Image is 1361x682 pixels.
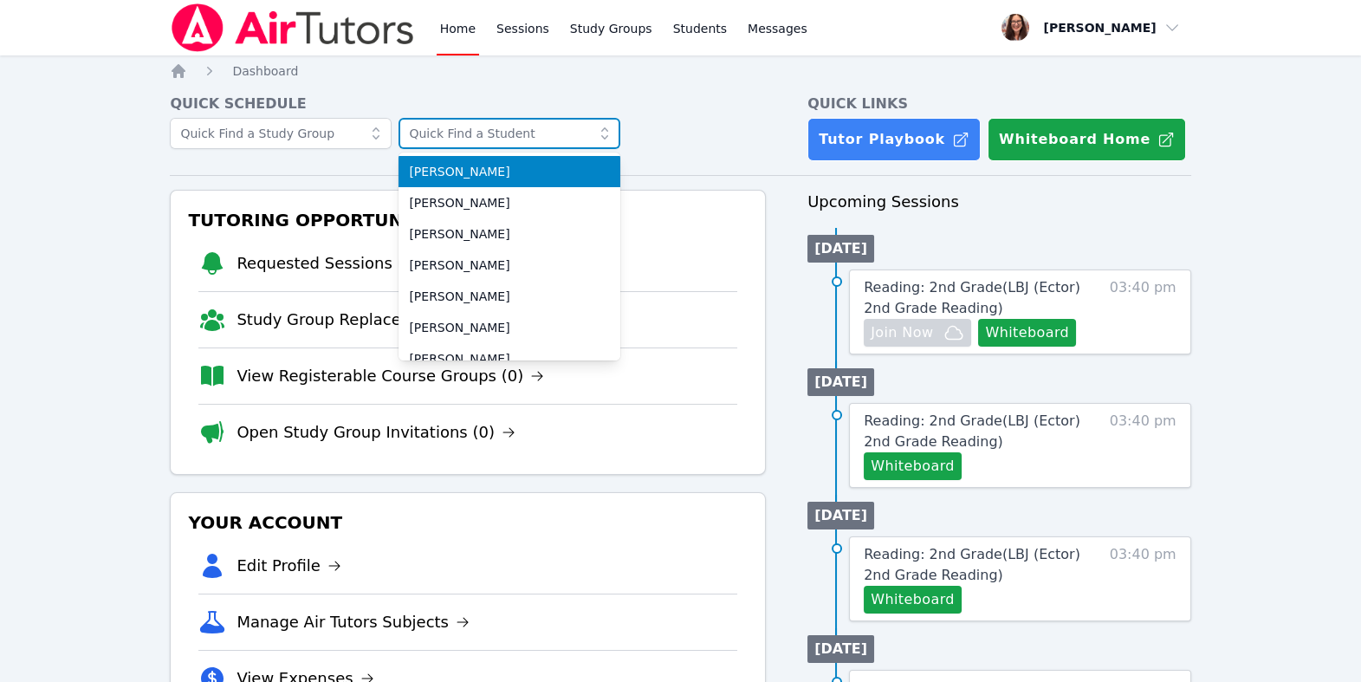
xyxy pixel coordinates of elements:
span: Join Now [871,322,933,343]
span: [PERSON_NAME] [409,163,610,180]
button: Whiteboard Home [988,118,1186,161]
h3: Upcoming Sessions [807,190,1191,214]
h3: Tutoring Opportunities [185,205,751,236]
button: Whiteboard [978,319,1076,347]
span: [PERSON_NAME] [409,350,610,367]
li: [DATE] [807,635,874,663]
button: Join Now [864,319,971,347]
a: Reading: 2nd Grade(LBJ (Ector) 2nd Grade Reading) [864,544,1098,586]
input: Quick Find a Student [399,118,620,149]
a: Open Study Group Invitations (0) [237,420,515,445]
li: [DATE] [807,502,874,529]
h4: Quick Links [807,94,1191,114]
input: Quick Find a Study Group [170,118,392,149]
span: [PERSON_NAME] [409,225,610,243]
li: [DATE] [807,235,874,263]
a: Reading: 2nd Grade(LBJ (Ector) 2nd Grade Reading) [864,411,1098,452]
span: [PERSON_NAME] [409,194,610,211]
span: 03:40 pm [1110,544,1176,614]
nav: Breadcrumb [170,62,1190,80]
span: Reading: 2nd Grade ( LBJ (Ector) 2nd Grade Reading ) [864,412,1080,450]
a: Manage Air Tutors Subjects [237,610,470,634]
span: 03:40 pm [1110,411,1176,480]
a: Tutor Playbook [807,118,981,161]
h4: Quick Schedule [170,94,766,114]
h3: Your Account [185,507,751,538]
span: Messages [748,20,807,37]
a: Dashboard [232,62,298,80]
button: Whiteboard [864,452,962,480]
span: Dashboard [232,64,298,78]
span: Reading: 2nd Grade ( LBJ (Ector) 2nd Grade Reading ) [864,546,1080,583]
span: [PERSON_NAME] [409,288,610,305]
button: Whiteboard [864,586,962,614]
li: [DATE] [807,368,874,396]
span: [PERSON_NAME] [409,257,610,274]
a: Reading: 2nd Grade(LBJ (Ector) 2nd Grade Reading) [864,277,1098,319]
a: Edit Profile [237,554,341,578]
span: Reading: 2nd Grade ( LBJ (Ector) 2nd Grade Reading ) [864,279,1080,316]
span: [PERSON_NAME] [409,319,610,336]
a: View Registerable Course Groups (0) [237,364,544,388]
span: 03:40 pm [1110,277,1176,347]
a: Requested Sessions (0) [237,251,440,276]
a: Study Group Replacements (0) [237,308,497,332]
img: Air Tutors [170,3,415,52]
